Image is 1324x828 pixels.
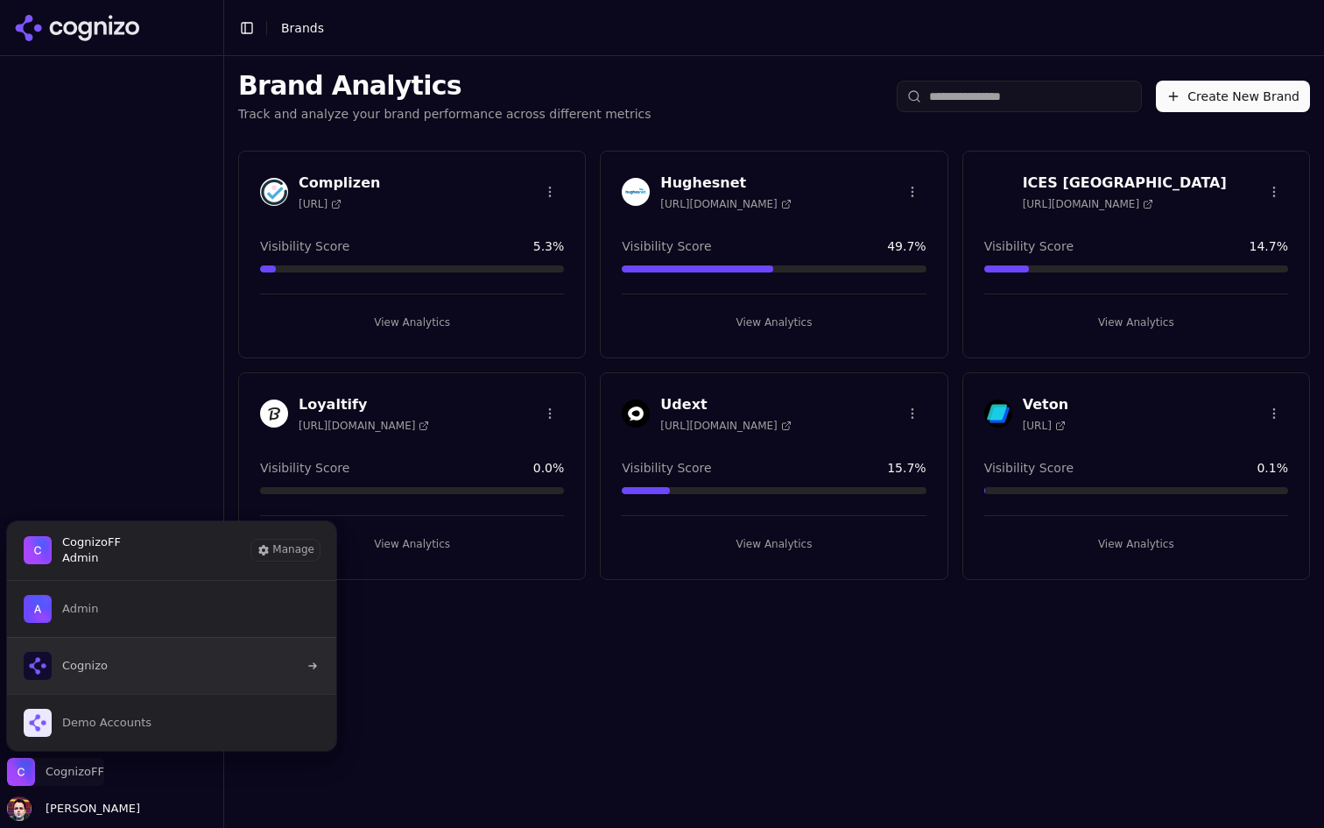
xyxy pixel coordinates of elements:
span: Admin [62,601,98,617]
p: Track and analyze your brand performance across different metrics [238,105,651,123]
button: View Analytics [622,530,926,558]
h1: Brand Analytics [238,70,651,102]
span: [URL][DOMAIN_NAME] [660,419,791,433]
span: CognizoFF [62,534,121,550]
img: CognizoFF [7,758,35,786]
img: Veton [984,400,1012,428]
h3: Complizen [299,173,380,194]
button: View Analytics [984,530,1288,558]
h3: Veton [1023,394,1068,415]
button: Create New Brand [1156,81,1310,112]
img: Loyaltify [260,400,288,428]
img: Deniz Ozcan [7,796,32,821]
span: 5.3 % [533,237,565,255]
img: Udext [622,400,650,428]
nav: breadcrumb [281,19,1275,37]
button: View Analytics [984,308,1288,336]
span: Visibility Score [260,459,349,477]
button: Open user button [7,796,140,821]
span: [PERSON_NAME] [39,801,140,817]
span: Visibility Score [622,237,711,255]
div: CognizoFF is active [7,521,336,751]
h3: Hughesnet [660,173,791,194]
img: Demo Accounts [24,709,52,737]
span: Brands [281,21,324,35]
button: View Analytics [622,308,926,336]
span: [URL] [1023,419,1066,433]
span: [URL][DOMAIN_NAME] [299,419,429,433]
img: CognizoFF [24,536,52,564]
button: View Analytics [260,308,564,336]
h3: ICES [GEOGRAPHIC_DATA] [1023,173,1227,194]
img: ICES Turkey [984,178,1012,206]
span: 49.7 % [887,237,926,255]
img: Complizen [260,178,288,206]
span: Visibility Score [622,459,711,477]
span: 0.0 % [533,459,565,477]
span: Visibility Score [260,237,349,255]
span: 14.7 % [1250,237,1288,255]
span: Visibility Score [984,459,1074,477]
div: List of all organization memberships [6,580,337,751]
span: Demo Accounts [62,715,151,731]
span: Cognizo [62,658,108,674]
button: Close organization switcher [7,758,104,786]
button: View Analytics [260,530,564,558]
span: [URL][DOMAIN_NAME] [1023,197,1153,211]
span: CognizoFF [46,764,104,780]
span: 0.1 % [1257,459,1288,477]
h3: Loyaltify [299,394,429,415]
button: Manage [251,540,320,561]
img: Admin [24,595,52,623]
h3: Udext [660,394,791,415]
span: [URL] [299,197,342,211]
span: 15.7 % [887,459,926,477]
span: [URL][DOMAIN_NAME] [660,197,791,211]
img: Hughesnet [622,178,650,206]
span: Admin [62,550,121,566]
img: Cognizo [24,652,52,680]
span: Visibility Score [984,237,1074,255]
